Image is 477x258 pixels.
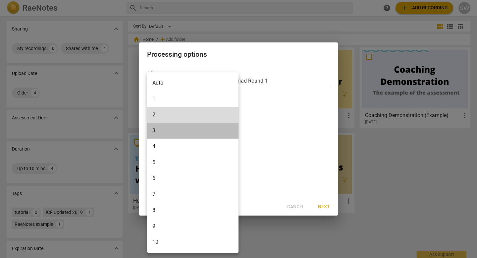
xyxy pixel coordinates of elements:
[147,234,238,250] li: 10
[147,75,238,91] li: Auto
[147,123,238,139] li: 3
[147,139,238,155] li: 4
[147,218,238,234] li: 9
[147,170,238,186] li: 6
[147,91,238,107] li: 1
[147,186,238,202] li: 7
[147,155,238,170] li: 5
[147,107,238,123] li: 2
[147,202,238,218] li: 8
